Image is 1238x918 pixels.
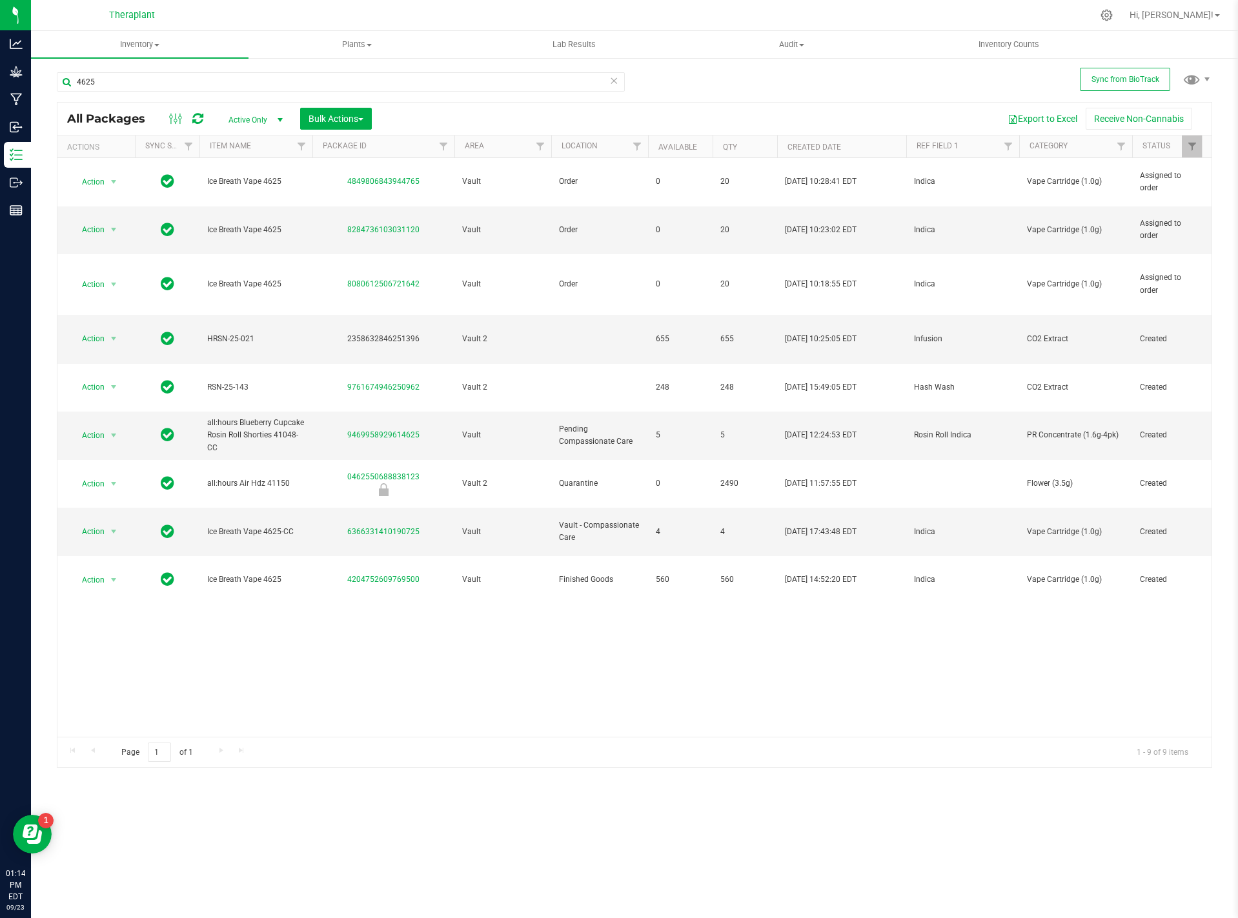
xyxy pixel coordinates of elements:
[70,173,105,191] span: Action
[70,523,105,541] span: Action
[347,430,420,439] a: 9469958929614625
[57,72,625,92] input: Search Package ID, Item Name, SKU, Lot or Part Number...
[10,93,23,106] inline-svg: Manufacturing
[562,141,598,150] a: Location
[1027,429,1124,441] span: PR Concentrate (1.6g-4pk)
[785,381,857,394] span: [DATE] 15:49:05 EDT
[31,39,249,50] span: Inventory
[658,143,697,152] a: Available
[684,39,900,50] span: Audit
[433,135,454,157] a: Filter
[914,333,1011,345] span: Infusion
[462,278,543,290] span: Vault
[106,173,122,191] span: select
[1126,743,1199,762] span: 1 - 9 of 9 items
[178,135,199,157] a: Filter
[914,278,1011,290] span: Indica
[656,333,705,345] span: 655
[67,143,130,152] div: Actions
[530,135,551,157] a: Filter
[207,477,305,490] span: all:hours Air Hdz 41150
[161,172,174,190] span: In Sync
[106,378,122,396] span: select
[462,224,543,236] span: Vault
[1140,381,1195,394] span: Created
[785,526,857,538] span: [DATE] 17:43:48 EDT
[1182,135,1203,157] a: Filter
[914,526,1011,538] span: Indica
[210,141,251,150] a: Item Name
[310,483,456,496] div: Newly Received
[161,570,174,588] span: In Sync
[106,523,122,541] span: select
[207,381,305,394] span: RSN-25-143
[106,275,122,294] span: select
[310,333,456,345] div: 2358632846251396
[70,330,105,348] span: Action
[914,381,1011,394] span: Hash Wash
[161,275,174,293] span: In Sync
[559,477,640,490] span: Quarantine
[656,477,705,490] span: 0
[70,475,105,493] span: Action
[161,330,174,348] span: In Sync
[720,224,769,236] span: 20
[161,523,174,541] span: In Sync
[1086,108,1192,130] button: Receive Non-Cannabis
[656,175,705,188] span: 0
[145,141,195,150] a: Sync Status
[535,39,613,50] span: Lab Results
[462,175,543,188] span: Vault
[1027,224,1124,236] span: Vape Cartridge (1.0g)
[785,477,857,490] span: [DATE] 11:57:55 EDT
[465,141,484,150] a: Area
[106,330,122,348] span: select
[559,224,640,236] span: Order
[38,813,54,828] iframe: Resource center unread badge
[1099,9,1115,21] div: Manage settings
[785,574,857,586] span: [DATE] 14:52:20 EDT
[656,224,705,236] span: 0
[10,204,23,217] inline-svg: Reports
[609,72,618,89] span: Clear
[683,31,900,58] a: Audit
[559,175,640,188] span: Order
[1027,278,1124,290] span: Vape Cartridge (1.0g)
[1027,175,1124,188] span: Vape Cartridge (1.0g)
[914,175,1011,188] span: Indica
[31,31,249,58] a: Inventory
[148,743,171,763] input: 1
[347,177,420,186] a: 4849806843944765
[67,112,158,126] span: All Packages
[70,378,105,396] span: Action
[1027,526,1124,538] span: Vape Cartridge (1.0g)
[70,221,105,239] span: Action
[998,135,1019,157] a: Filter
[462,381,543,394] span: Vault 2
[720,175,769,188] span: 20
[1140,477,1195,490] span: Created
[70,426,105,444] span: Action
[1027,381,1124,394] span: CO2 Extract
[1091,75,1159,84] span: Sync from BioTrack
[785,224,857,236] span: [DATE] 10:23:02 EDT
[347,527,420,536] a: 6366331410190725
[917,141,959,150] a: Ref Field 1
[1030,141,1068,150] a: Category
[347,472,420,481] a: 0462550688838123
[10,37,23,50] inline-svg: Analytics
[720,278,769,290] span: 20
[720,574,769,586] span: 560
[347,279,420,288] a: 8080612506721642
[207,574,305,586] span: Ice Breath Vape 4625
[720,381,769,394] span: 248
[462,574,543,586] span: Vault
[106,571,122,589] span: select
[720,477,769,490] span: 2490
[207,224,305,236] span: Ice Breath Vape 4625
[1142,141,1170,150] a: Status
[1027,477,1124,490] span: Flower (3.5g)
[1140,429,1195,441] span: Created
[1111,135,1132,157] a: Filter
[291,135,312,157] a: Filter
